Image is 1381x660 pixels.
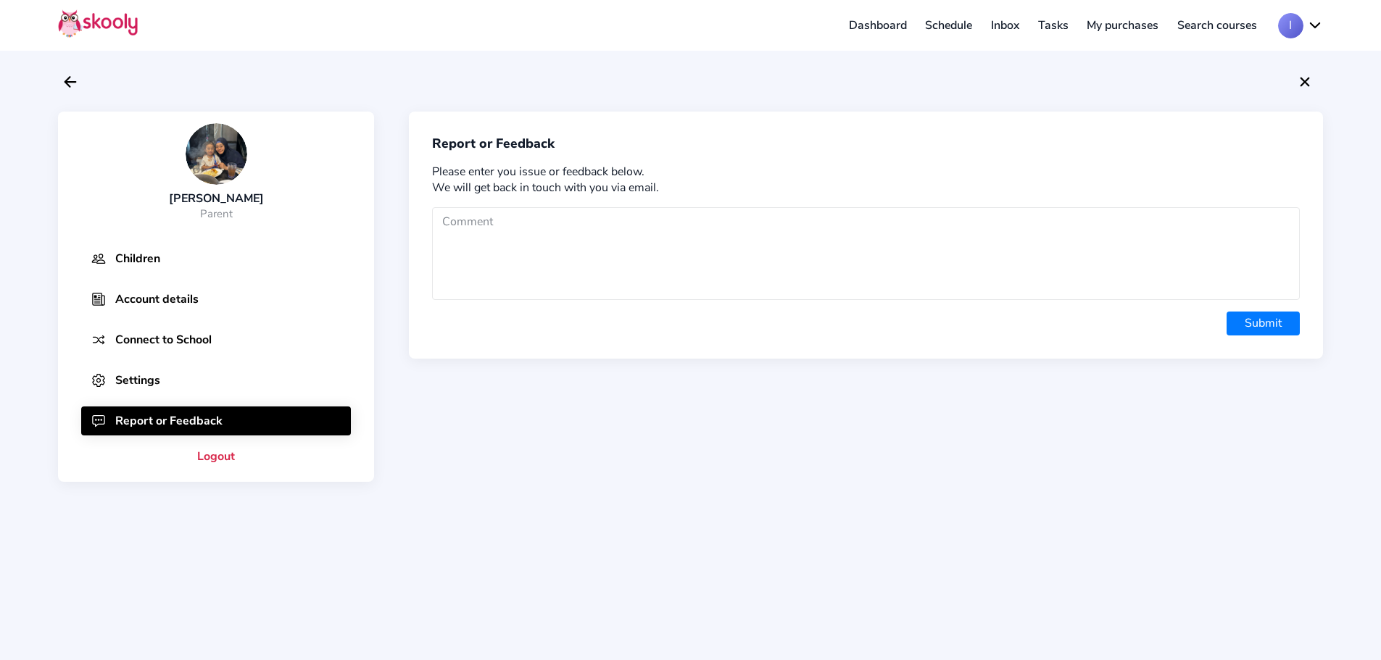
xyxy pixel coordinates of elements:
img: settings-outline.svg [91,373,106,388]
img: people-outline.svg [91,251,106,266]
div: We will get back in touch with you via email. [432,180,1300,196]
ion-icon: arrow back outline [62,73,79,91]
div: Parent [169,206,264,221]
a: Inbox [982,14,1029,37]
button: arrow back outline [58,70,83,94]
img: Skooly [58,9,138,38]
div: [PERSON_NAME] [169,191,264,206]
button: Account details [81,285,351,314]
button: close [1293,70,1317,94]
button: Submit [1227,312,1300,336]
a: My purchases [1077,14,1168,37]
button: Logout [58,443,374,470]
a: Tasks [1029,14,1078,37]
a: Search courses [1168,14,1266,37]
button: Connect to School [81,325,351,354]
img: newspaper-outline.svg [91,292,106,306]
button: Report or Feedback [81,406,351,435]
ion-icon: close [1296,73,1314,91]
a: Dashboard [839,14,916,37]
button: Settings [81,366,351,395]
a: Schedule [916,14,982,37]
img: 202501032204314761934476300539868453872465416756202501032207489881142382530170.jpg [186,123,247,185]
button: Children [81,244,351,273]
div: Report or Feedback [432,135,555,152]
button: Ichevron down outline [1278,13,1323,38]
img: shuffle.svg [91,333,106,347]
img: chatbox-ellipses-outline.svg [91,414,106,428]
div: Please enter you issue or feedback below. [432,164,1300,180]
